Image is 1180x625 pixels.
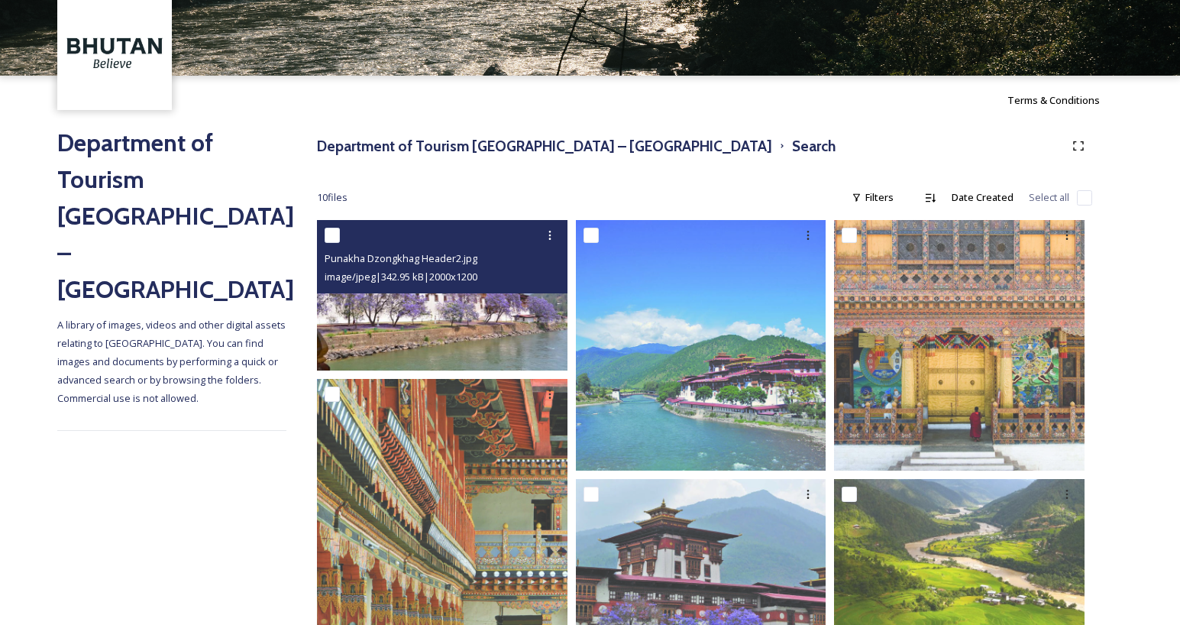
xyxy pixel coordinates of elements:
[1007,93,1100,107] span: Terms & Conditions
[317,135,772,157] h3: Department of Tourism [GEOGRAPHIC_DATA] – [GEOGRAPHIC_DATA]
[317,220,567,371] img: Punakha Dzongkhag Header2.jpg
[834,220,1085,471] img: punakhadzong6.jpg
[792,135,836,157] h3: Search
[844,183,901,212] div: Filters
[57,318,288,405] span: A library of images, videos and other digital assets relating to [GEOGRAPHIC_DATA]. You can find ...
[944,183,1021,212] div: Date Created
[1029,190,1069,205] span: Select all
[325,251,477,265] span: Punakha Dzongkhag Header2.jpg
[325,270,477,283] span: image/jpeg | 342.95 kB | 2000 x 1200
[57,125,286,308] h2: Department of Tourism [GEOGRAPHIC_DATA] – [GEOGRAPHIC_DATA]
[1007,91,1123,109] a: Terms & Conditions
[317,190,348,205] span: 10 file s
[576,220,826,471] img: punakhadzong3.jpg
